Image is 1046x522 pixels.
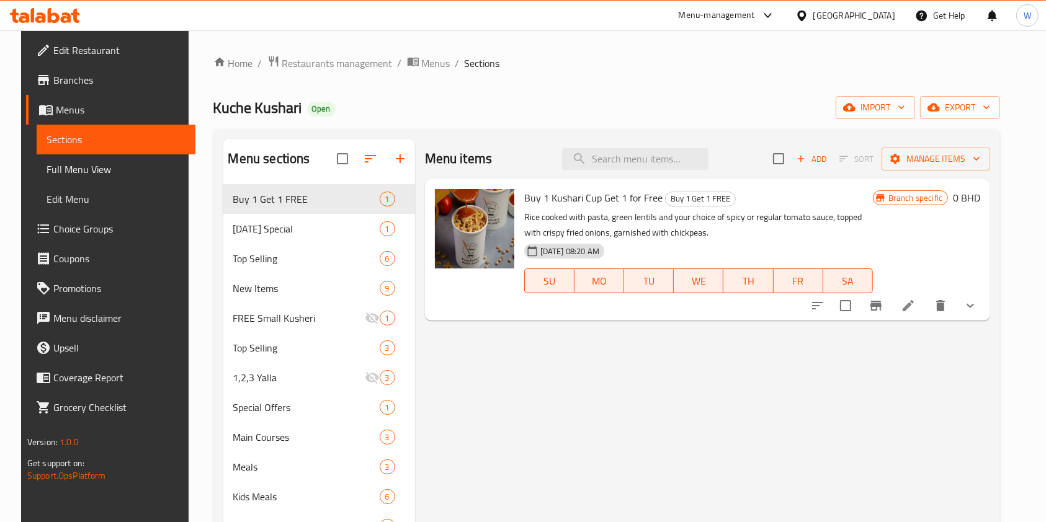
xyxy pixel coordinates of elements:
[1024,9,1031,22] span: W
[307,102,336,117] div: Open
[425,149,493,168] h2: Menu items
[213,56,253,71] a: Home
[930,100,990,115] span: export
[624,268,674,293] button: TU
[920,96,1000,119] button: export
[223,184,415,214] div: Buy 1 Get 1 FREE1
[562,148,709,170] input: search
[26,273,196,303] a: Promotions
[422,56,450,71] span: Menus
[27,455,84,471] span: Get support on:
[779,272,818,290] span: FR
[233,340,380,355] span: Top Selling
[803,291,833,321] button: sort-choices
[435,189,514,268] img: Buy 1 Kushari Cup Get 1 for Free
[380,342,395,354] span: 3
[380,251,395,266] div: items
[26,65,196,95] a: Branches
[233,281,380,296] span: New Items
[579,272,619,290] span: MO
[574,268,624,293] button: MO
[833,293,859,319] span: Select to update
[380,193,395,205] span: 1
[831,149,882,169] span: Select section first
[26,244,196,273] a: Coupons
[380,461,395,473] span: 3
[380,283,395,294] span: 9
[380,221,395,236] div: items
[953,189,980,206] h6: 0 BHD
[233,400,380,415] span: Special Offers
[53,221,186,236] span: Choice Groups
[26,35,196,65] a: Edit Restaurant
[258,56,262,71] li: /
[846,100,905,115] span: import
[679,272,718,290] span: WE
[223,363,415,392] div: 1,2,3 Yalla3
[723,268,773,293] button: TH
[892,151,980,167] span: Manage items
[223,333,415,363] div: Top Selling3
[524,210,873,241] p: Rice cooked with pasta, green lentils and your choice of spicy or regular tomato sauce, topped wi...
[37,184,196,214] a: Edit Menu
[455,56,460,71] li: /
[47,132,186,147] span: Sections
[53,311,186,325] span: Menu disclaimer
[629,272,669,290] span: TU
[282,56,393,71] span: Restaurants management
[53,340,186,355] span: Upsell
[47,162,186,177] span: Full Menu View
[380,372,395,384] span: 3
[380,223,395,235] span: 1
[679,8,755,23] div: Menu-management
[223,422,415,452] div: Main Courses3
[26,333,196,363] a: Upsell
[329,146,355,172] span: Select all sections
[53,43,186,58] span: Edit Restaurant
[380,253,395,265] span: 6
[223,303,415,333] div: FREE Small Kusheri1
[233,489,380,504] span: Kids Meals
[926,291,955,321] button: delete
[795,152,828,166] span: Add
[380,431,395,443] span: 3
[223,392,415,422] div: Special Offers1
[233,192,380,206] div: Buy 1 Get 1 FREE
[223,482,415,511] div: Kids Meals6
[60,434,79,450] span: 1.0.0
[380,430,395,445] div: items
[380,402,395,414] span: 1
[233,311,365,325] span: FREE Small Kusheri
[380,370,395,385] div: items
[26,95,196,125] a: Menus
[823,268,873,293] button: SA
[728,272,768,290] span: TH
[380,491,395,503] span: 6
[53,281,186,296] span: Promotions
[380,459,395,474] div: items
[27,434,58,450] span: Version:
[530,272,570,290] span: SU
[223,273,415,303] div: New Items9
[524,188,663,207] span: Buy 1 Kushari Cup Get 1 for Free
[233,430,380,445] div: Main Courses
[792,149,831,169] button: Add
[963,298,978,313] svg: Show Choices
[380,489,395,504] div: items
[828,272,868,290] span: SA
[233,221,380,236] span: [DATE] Special
[883,192,947,204] span: Branch specific
[307,104,336,114] span: Open
[233,370,365,385] span: 1,2,3 Yalla
[465,56,500,71] span: Sections
[37,125,196,154] a: Sections
[26,303,196,333] a: Menu disclaimer
[233,459,380,474] div: Meals
[223,452,415,482] div: Meals3
[380,311,395,325] div: items
[27,467,106,484] a: Support.OpsPlatform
